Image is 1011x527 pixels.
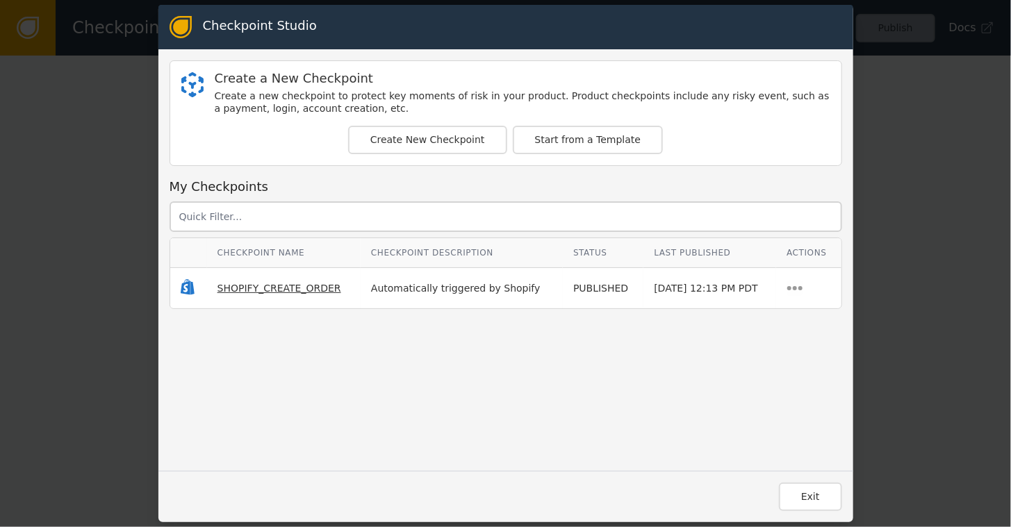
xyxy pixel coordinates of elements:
[563,238,643,268] th: Status
[217,283,341,294] span: SHOPIFY_CREATE_ORDER
[371,283,541,294] span: Automatically triggered by Shopify
[361,238,563,268] th: Checkpoint Description
[776,238,841,268] th: Actions
[215,72,830,85] div: Create a New Checkpoint
[779,483,842,511] button: Exit
[207,238,361,268] th: Checkpoint Name
[643,238,776,268] th: Last Published
[513,126,664,154] button: Start from a Template
[215,90,830,115] div: Create a new checkpoint to protect key moments of risk in your product. Product checkpoints inclu...
[348,126,507,154] button: Create New Checkpoint
[170,201,842,232] input: Quick Filter...
[654,281,766,296] div: [DATE] 12:13 PM PDT
[573,281,633,296] div: PUBLISHED
[203,16,317,38] div: Checkpoint Studio
[170,177,842,196] div: My Checkpoints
